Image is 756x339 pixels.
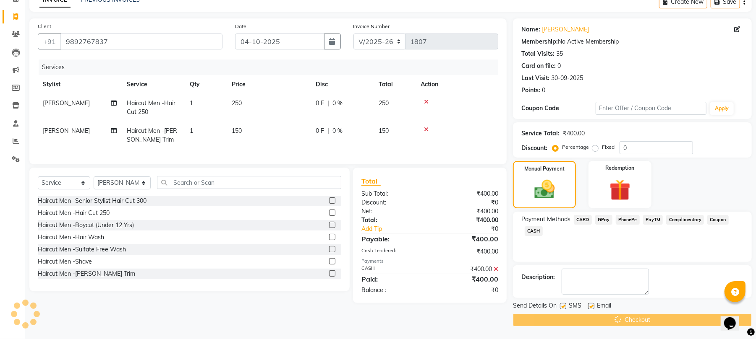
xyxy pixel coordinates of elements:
[430,265,505,274] div: ₹400.00
[563,129,585,138] div: ₹400.00
[190,99,193,107] span: 1
[597,301,611,312] span: Email
[355,207,430,216] div: Net:
[542,86,545,95] div: 0
[603,177,637,203] img: _gift.svg
[524,165,565,173] label: Manual Payment
[355,225,442,233] a: Add Tip
[316,99,324,108] span: 0 F
[521,86,540,95] div: Points:
[521,25,540,34] div: Name:
[528,178,561,201] img: _cash.svg
[38,209,110,217] div: Haircut Men -Hair Cut 250
[327,127,329,135] span: |
[38,245,126,254] div: Haircut Men -Sulfate Free Wash
[60,34,222,49] input: Search by Name/Mobile/Email/Code
[332,99,343,108] span: 0 %
[43,127,90,135] span: [PERSON_NAME]
[38,197,146,205] div: Haircut Men -Senior Stylist Hair Cut 300
[521,215,570,224] span: Payment Methods
[521,62,556,70] div: Card on file:
[569,301,581,312] span: SMS
[43,99,90,107] span: [PERSON_NAME]
[557,62,561,70] div: 0
[355,216,430,225] div: Total:
[355,274,430,284] div: Paid:
[361,177,381,186] span: Total
[355,286,430,295] div: Balance :
[430,189,505,198] div: ₹400.00
[442,225,505,233] div: ₹0
[38,257,92,266] div: Haircut Men -Shave
[616,215,640,225] span: PhonePe
[521,37,558,46] div: Membership:
[361,258,498,265] div: Payments
[513,301,557,312] span: Send Details On
[521,129,560,138] div: Service Total:
[127,99,175,116] span: Haircut Men -Hair Cut 250
[355,247,430,256] div: Cash Tendered:
[551,74,583,83] div: 30-09-2025
[605,164,634,172] label: Redemption
[127,127,177,143] span: Haircut Men -[PERSON_NAME] Trim
[721,305,748,331] iframe: chat widget
[311,75,374,94] th: Disc
[185,75,227,94] th: Qty
[227,75,311,94] th: Price
[190,127,193,135] span: 1
[38,23,51,30] label: Client
[430,274,505,284] div: ₹400.00
[430,216,505,225] div: ₹400.00
[521,273,555,282] div: Description:
[666,215,704,225] span: Complimentary
[332,127,343,135] span: 0 %
[38,233,104,242] div: Haircut Men -Hair Wash
[643,215,663,225] span: PayTM
[355,234,430,244] div: Payable:
[556,49,563,58] div: 35
[232,127,242,135] span: 150
[39,60,505,75] div: Services
[355,265,430,274] div: CASH
[327,99,329,108] span: |
[595,215,612,225] span: GPay
[430,247,505,256] div: ₹400.00
[525,226,543,236] span: CASH
[355,198,430,207] div: Discount:
[521,144,547,153] div: Discount:
[38,221,134,230] div: Haircut Men -Boycut (Under 12 Yrs)
[38,75,122,94] th: Stylist
[430,198,505,207] div: ₹0
[430,286,505,295] div: ₹0
[232,99,242,107] span: 250
[235,23,246,30] label: Date
[38,34,61,49] button: +91
[707,215,729,225] span: Coupon
[430,207,505,216] div: ₹400.00
[416,75,498,94] th: Action
[38,269,135,278] div: Haircut Men -[PERSON_NAME] Trim
[521,104,595,113] div: Coupon Code
[602,143,615,151] label: Fixed
[316,127,324,135] span: 0 F
[562,143,589,151] label: Percentage
[710,102,734,115] button: Apply
[379,99,389,107] span: 250
[379,127,389,135] span: 150
[355,189,430,198] div: Sub Total:
[521,49,555,58] div: Total Visits:
[521,37,743,46] div: No Active Membership
[596,102,706,115] input: Enter Offer / Coupon Code
[122,75,185,94] th: Service
[521,74,549,83] div: Last Visit:
[353,23,390,30] label: Invoice Number
[430,234,505,244] div: ₹400.00
[374,75,416,94] th: Total
[574,215,592,225] span: CARD
[157,176,341,189] input: Search or Scan
[542,25,589,34] a: [PERSON_NAME]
